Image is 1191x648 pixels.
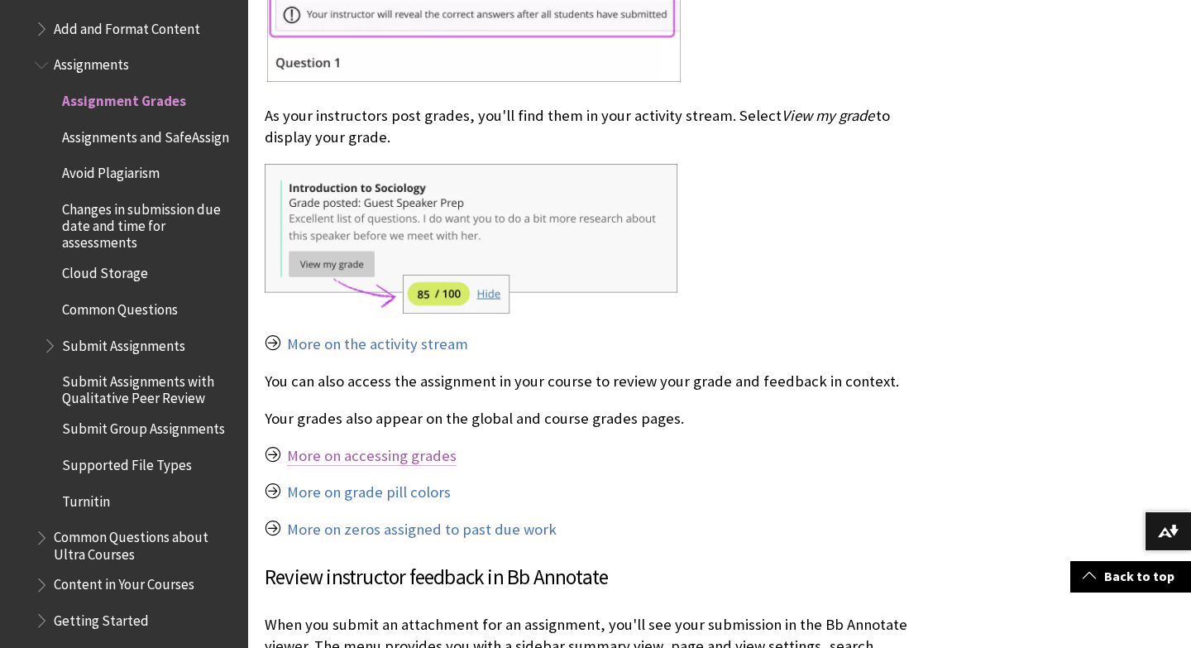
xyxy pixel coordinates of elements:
a: More on the activity stream [287,334,468,354]
span: Avoid Plagiarism [62,160,160,182]
span: Common Questions about Ultra Courses [54,524,237,563]
span: Submit Assignments [62,332,185,354]
span: Cloud Storage [62,260,148,282]
h3: Review instructor feedback in Bb Annotate [265,562,930,593]
a: Back to top [1070,561,1191,592]
span: View my grade [782,106,874,125]
a: More on grade pill colors [287,482,451,502]
span: Supported File Types [62,451,192,473]
span: Changes in submission due date and time for assessments [62,195,237,251]
span: Assignment Grades [62,87,186,109]
span: Submit Group Assignments [62,415,225,438]
p: Your grades also appear on the global and course grades pages. [265,408,930,430]
span: Getting Started [54,607,149,629]
span: Assignments [54,51,129,74]
a: More on accessing grades [287,446,457,466]
img: The activity stream of the Student's view is open with the "View my grade" button clicked and an ... [265,164,678,314]
p: You can also access the assignment in your course to review your grade and feedback in context. [265,371,930,392]
a: More on zeros assigned to past due work [287,520,557,540]
span: Add and Format Content [54,15,200,37]
span: Submit Assignments with Qualitative Peer Review [62,367,237,406]
p: As your instructors post grades, you'll find them in your activity stream. Select to display your... [265,105,930,148]
span: Assignments and SafeAssign [62,123,229,146]
span: Common Questions [62,295,178,318]
span: Content in Your Courses [54,571,194,593]
span: Turnitin [62,487,110,510]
